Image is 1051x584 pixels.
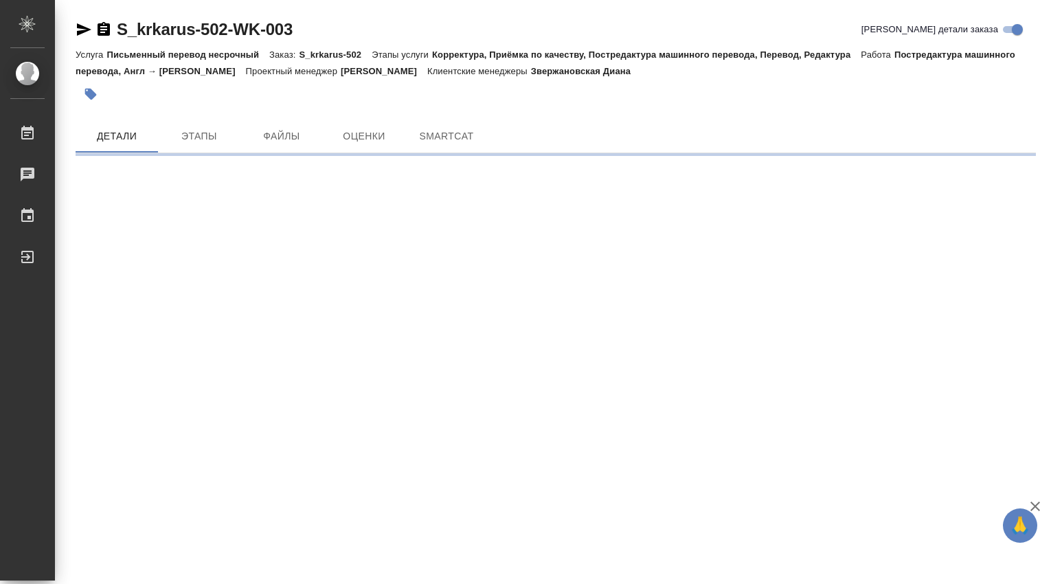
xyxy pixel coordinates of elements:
[1008,511,1032,540] span: 🙏
[106,49,269,60] p: Письменный перевод несрочный
[249,128,315,145] span: Файлы
[861,49,894,60] p: Работа
[299,49,372,60] p: S_krkarus-502
[246,66,341,76] p: Проектный менеджер
[414,128,479,145] span: SmartCat
[372,49,432,60] p: Этапы услуги
[1003,508,1037,543] button: 🙏
[76,79,106,109] button: Добавить тэг
[117,20,293,38] a: S_krkarus-502-WK-003
[531,66,641,76] p: Звержановская Диана
[166,128,232,145] span: Этапы
[84,128,150,145] span: Детали
[76,21,92,38] button: Скопировать ссылку для ЯМессенджера
[269,49,299,60] p: Заказ:
[341,66,427,76] p: [PERSON_NAME]
[76,49,106,60] p: Услуга
[432,49,861,60] p: Корректура, Приёмка по качеству, Постредактура машинного перевода, Перевод, Редактура
[427,66,531,76] p: Клиентские менеджеры
[331,128,397,145] span: Оценки
[95,21,112,38] button: Скопировать ссылку
[861,23,998,36] span: [PERSON_NAME] детали заказа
